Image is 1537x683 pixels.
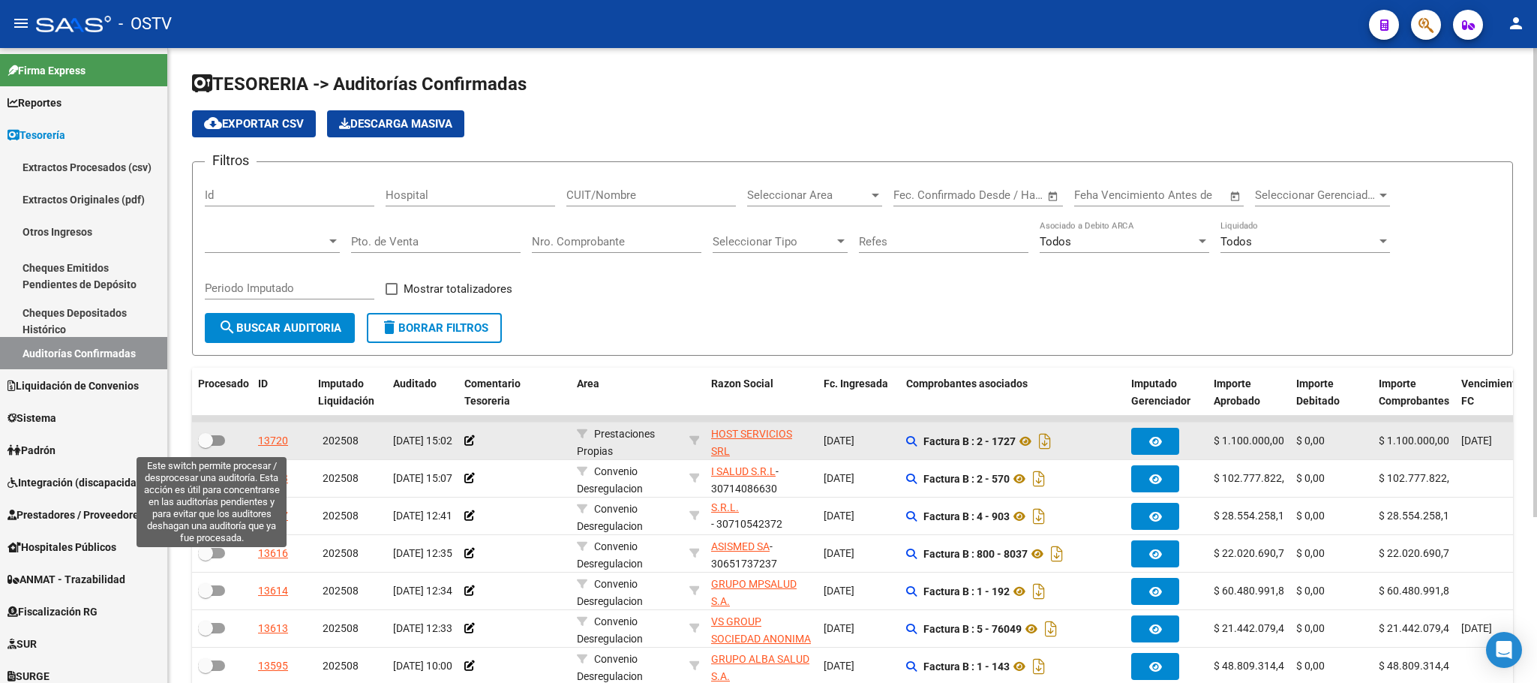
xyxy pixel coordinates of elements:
[711,615,811,645] span: VS GROUP SOCIEDAD ANONIMA
[393,660,452,672] span: [DATE] 10:00
[711,538,812,570] div: - 30651737237
[1379,547,1455,559] span: $ 22.020.690,70
[8,636,37,652] span: SUR
[312,368,387,417] datatable-header-cell: Imputado Liquidación
[8,127,65,143] span: Tesorería
[380,318,398,336] mat-icon: delete
[711,378,773,390] span: Razon Social
[1379,585,1455,597] span: $ 60.480.991,80
[258,378,268,390] span: ID
[198,378,249,390] span: Procesado
[711,613,812,645] div: - 30709718165
[824,472,854,484] span: [DATE]
[893,188,942,202] input: Start date
[393,585,452,597] span: [DATE] 12:34
[1379,660,1455,672] span: $ 48.809.314,40
[923,435,1016,447] strong: Factura B : 2 - 1727
[577,428,655,457] span: Prestaciones Propias
[1379,472,1461,484] span: $ 102.777.822,00
[318,378,374,407] span: Imputado Liquidación
[119,8,172,41] span: - OSTV
[8,378,139,394] span: Liquidación de Convenios
[393,547,452,559] span: [DATE] 12:35
[1041,617,1061,641] i: Descargar documento
[1296,547,1325,559] span: $ 0,00
[900,368,1125,417] datatable-header-cell: Comprobantes asociados
[1125,368,1208,417] datatable-header-cell: Imputado Gerenciador
[906,378,1028,390] span: Comprobantes asociados
[1214,585,1290,597] span: $ 60.480.991,80
[711,651,812,682] div: - 30718039734
[824,435,854,447] span: [DATE]
[1214,622,1290,634] span: $ 21.442.079,43
[404,280,512,298] span: Mostrar totalizadores
[1379,378,1449,407] span: Importe Comprobantes
[258,657,288,675] div: 13595
[1373,368,1455,417] datatable-header-cell: Importe Comprobantes
[577,578,643,607] span: Convenio Desregulacion
[577,540,643,570] span: Convenio Desregulacion
[577,653,643,682] span: Convenio Desregulacion
[1296,378,1340,407] span: Importe Debitado
[1379,622,1455,634] span: $ 21.442.079,43
[711,426,812,457] div: - 33712005969
[327,110,464,137] button: Descarga Masiva
[258,620,288,637] div: 13613
[367,313,502,343] button: Borrar Filtros
[711,540,770,552] span: ASISMED SA
[1461,435,1492,447] span: [DATE]
[1208,368,1290,417] datatable-header-cell: Importe Aprobado
[323,622,359,634] span: 202508
[258,582,288,600] div: 13614
[393,510,452,522] span: [DATE] 12:41
[711,463,812,495] div: - 30714086630
[393,378,437,390] span: Auditado
[1029,579,1049,603] i: Descargar documento
[1461,378,1522,407] span: Vencimiento FC
[1029,504,1049,528] i: Descargar documento
[192,74,527,95] span: TESORERIA -> Auditorías Confirmadas
[1214,472,1296,484] span: $ 102.777.822,00
[1486,632,1522,668] div: Open Intercom Messenger
[956,188,1028,202] input: End date
[8,474,146,491] span: Integración (discapacidad)
[327,110,464,137] app-download-masive: Descarga masiva de comprobantes (adjuntos)
[711,578,797,607] span: GRUPO MPSALUD S.A.
[824,510,854,522] span: [DATE]
[711,465,776,477] span: I SALUD S.R.L
[380,321,488,335] span: Borrar Filtros
[923,660,1010,672] strong: Factura B : 1 - 143
[205,313,355,343] button: Buscar Auditoria
[464,378,521,407] span: Comentario Tesoreria
[8,571,125,588] span: ANMAT - Trazabilidad
[8,539,116,555] span: Hospitales Públicos
[1296,510,1325,522] span: $ 0,00
[1029,654,1049,678] i: Descargar documento
[8,410,56,426] span: Sistema
[824,378,888,390] span: Fc. Ingresada
[218,318,236,336] mat-icon: search
[571,368,683,417] datatable-header-cell: Area
[824,585,854,597] span: [DATE]
[1379,435,1449,447] span: $ 1.100.000,00
[577,378,599,390] span: Area
[923,473,1010,485] strong: Factura B : 2 - 570
[258,507,288,525] div: 13617
[1227,188,1244,205] button: Open calendar
[387,368,458,417] datatable-header-cell: Auditado
[824,622,854,634] span: [DATE]
[1255,188,1376,202] span: Seleccionar Gerenciador
[747,188,869,202] span: Seleccionar Area
[711,501,812,532] div: - 30710542372
[1296,435,1325,447] span: $ 0,00
[1214,660,1290,672] span: $ 48.809.314,40
[393,622,452,634] span: [DATE] 12:33
[923,585,1010,597] strong: Factura B : 1 - 192
[323,660,359,672] span: 202508
[1214,547,1290,559] span: $ 22.020.690,70
[1045,188,1062,205] button: Open calendar
[258,432,288,450] div: 13720
[258,545,288,562] div: 13616
[204,114,222,132] mat-icon: cloud_download
[923,548,1028,560] strong: Factura B : 800 - 8037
